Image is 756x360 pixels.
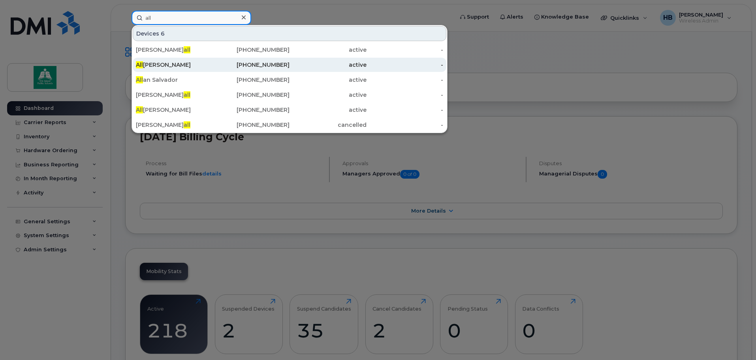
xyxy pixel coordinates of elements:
[213,106,290,114] div: [PHONE_NUMBER]
[184,46,190,53] span: all
[367,91,444,99] div: -
[133,58,446,72] a: All[PERSON_NAME][PHONE_NUMBER]active-
[136,61,213,69] div: [PERSON_NAME]
[136,106,213,114] div: [PERSON_NAME]
[290,91,367,99] div: active
[367,76,444,84] div: -
[290,106,367,114] div: active
[133,103,446,117] a: All[PERSON_NAME][PHONE_NUMBER]active-
[213,46,290,54] div: [PHONE_NUMBER]
[367,121,444,129] div: -
[213,76,290,84] div: [PHONE_NUMBER]
[136,91,213,99] div: [PERSON_NAME]
[367,61,444,69] div: -
[136,61,143,68] span: All
[133,88,446,102] a: [PERSON_NAME]all[PHONE_NUMBER]active-
[367,46,444,54] div: -
[136,76,143,83] span: All
[290,76,367,84] div: active
[133,26,446,41] div: Devices
[290,121,367,129] div: cancelled
[290,46,367,54] div: active
[367,106,444,114] div: -
[133,43,446,57] a: [PERSON_NAME]all[PHONE_NUMBER]active-
[184,121,190,128] span: all
[161,30,165,38] span: 6
[136,106,143,113] span: All
[136,76,213,84] div: an Salvador
[136,46,213,54] div: [PERSON_NAME]
[213,61,290,69] div: [PHONE_NUMBER]
[133,118,446,132] a: [PERSON_NAME]all[PHONE_NUMBER]cancelled-
[213,121,290,129] div: [PHONE_NUMBER]
[213,91,290,99] div: [PHONE_NUMBER]
[136,121,213,129] div: [PERSON_NAME]
[133,73,446,87] a: Allan Salvador[PHONE_NUMBER]active-
[184,91,190,98] span: all
[290,61,367,69] div: active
